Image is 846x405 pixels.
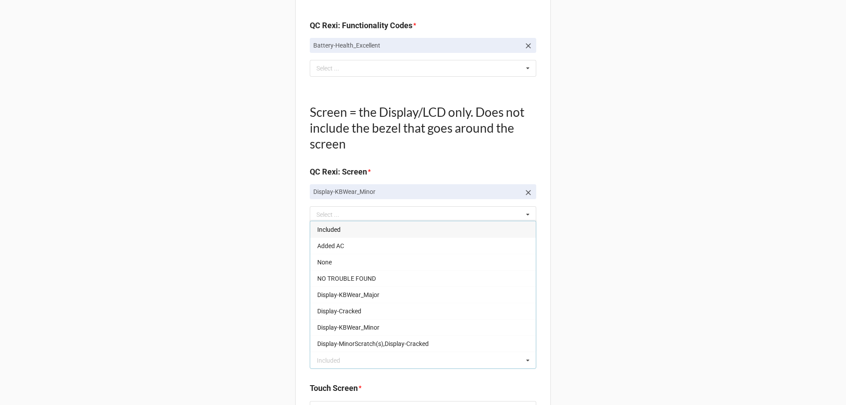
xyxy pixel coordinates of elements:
[314,63,352,73] div: Select ...
[317,275,376,282] span: NO TROUBLE FOUND
[310,382,358,394] label: Touch Screen
[310,104,536,152] h1: Screen = the Display/LCD only. Does not include the bezel that goes around the screen
[310,19,412,32] label: QC Rexi: Functionality Codes
[314,210,352,220] div: Select ...
[317,291,379,298] span: Display-KBWear_Major
[317,226,341,233] span: Included
[313,41,520,50] p: Battery-Health_Excellent
[317,259,332,266] span: None
[317,242,344,249] span: Added AC
[310,166,367,178] label: QC Rexi: Screen
[317,324,379,331] span: Display-KBWear_Minor
[317,340,429,347] span: Display-MinorScratch(s),Display-Cracked
[313,187,520,196] p: Display-KBWear_Minor
[317,308,361,315] span: Display-Cracked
